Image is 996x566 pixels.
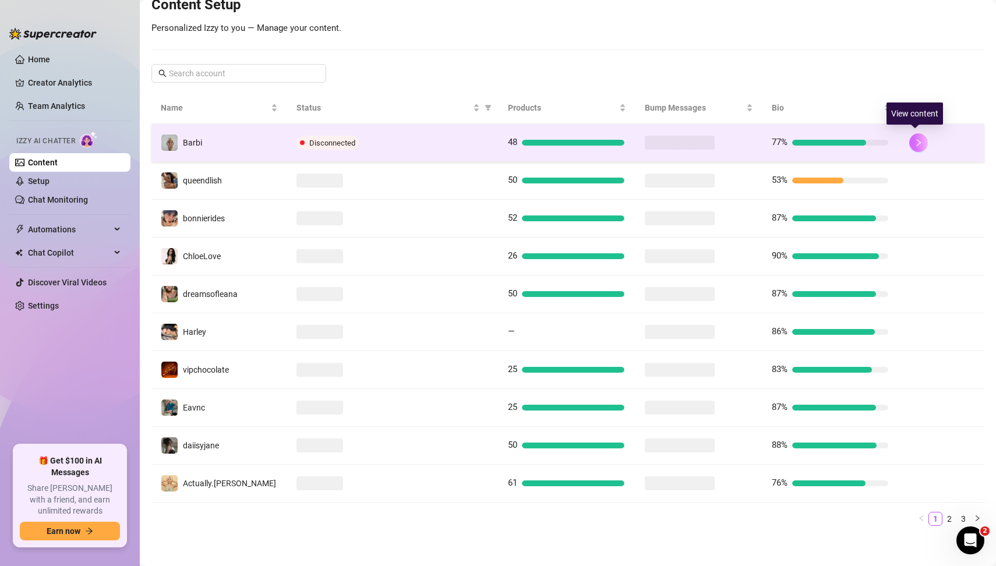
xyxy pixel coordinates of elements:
span: 50 [508,288,517,299]
span: 26 [508,250,517,261]
span: Name [161,101,269,114]
span: vipchocolate [183,365,229,374]
span: 61 [508,477,517,488]
li: 1 [928,512,942,526]
th: Bio [762,92,899,124]
span: 90% [772,250,787,261]
img: daiisyjane [161,437,178,454]
span: ChloeLove [183,252,221,261]
span: daiisyjane [183,441,219,450]
img: queendlish [161,172,178,189]
img: Chat Copilot [15,249,23,257]
span: 50 [508,175,517,185]
th: Bump Messages [635,92,762,124]
li: Previous Page [914,512,928,526]
span: left [918,515,925,522]
img: ChloeLove [161,248,178,264]
img: Barbi [161,135,178,151]
span: 83% [772,364,787,374]
span: search [158,69,167,77]
span: — [508,326,515,337]
span: 25 [508,402,517,412]
a: Chat Monitoring [28,195,88,204]
a: Creator Analytics [28,73,121,92]
span: Harley [183,327,206,337]
span: right [914,139,923,147]
th: Status [287,92,499,124]
span: Bio [772,101,881,114]
span: 87% [772,213,787,223]
span: Earn now [47,526,80,536]
button: left [914,512,928,526]
li: 2 [942,512,956,526]
span: 🎁 Get $100 in AI Messages [20,455,120,478]
span: Actually.[PERSON_NAME] [183,479,276,488]
span: filter [482,99,494,116]
span: right [974,515,981,522]
span: bonnierides [183,214,225,223]
span: Disconnected [309,139,355,147]
a: Home [28,55,50,64]
span: Bump Messages [645,101,744,114]
li: 3 [956,512,970,526]
img: Actually.Maria [161,475,178,491]
span: arrow-right [85,527,93,535]
span: 2 [980,526,990,536]
img: Eavnc [161,399,178,416]
button: right [970,512,984,526]
span: 48 [508,137,517,147]
span: Eavnc [183,403,205,412]
a: Content [28,158,58,167]
span: 86% [772,326,787,337]
a: Team Analytics [28,101,85,111]
a: Setup [28,176,50,186]
span: 77% [772,137,787,147]
img: dreamsofleana [161,286,178,302]
span: filter [485,104,492,111]
span: Chat Copilot [28,243,111,262]
a: 3 [957,512,970,525]
span: Barbi [183,138,202,147]
span: 25 [508,364,517,374]
span: Izzy AI Chatter [16,136,75,147]
li: Next Page [970,512,984,526]
img: AI Chatter [80,131,98,148]
span: 87% [772,288,787,299]
span: Status [296,101,471,114]
span: Personalized Izzy to you — Manage your content. [151,23,341,33]
span: Automations [28,220,111,239]
span: 76% [772,477,787,488]
th: Name [151,92,287,124]
span: 53% [772,175,787,185]
img: vipchocolate [161,362,178,378]
a: Discover Viral Videos [28,278,107,287]
input: Search account [169,67,310,80]
span: 88% [772,440,787,450]
span: 50 [508,440,517,450]
div: View content [886,102,943,125]
a: Settings [28,301,59,310]
span: 52 [508,213,517,223]
th: Products [499,92,635,124]
a: 2 [943,512,956,525]
span: 87% [772,402,787,412]
span: dreamsofleana [183,289,238,299]
img: bonnierides [161,210,178,227]
span: Share [PERSON_NAME] with a friend, and earn unlimited rewards [20,483,120,517]
a: 1 [929,512,942,525]
button: Earn nowarrow-right [20,522,120,540]
span: thunderbolt [15,225,24,234]
img: logo-BBDzfeDw.svg [9,28,97,40]
img: Harley [161,324,178,340]
iframe: Intercom live chat [956,526,984,554]
span: Products [508,101,617,114]
button: right [909,133,928,152]
span: queendlish [183,176,222,185]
